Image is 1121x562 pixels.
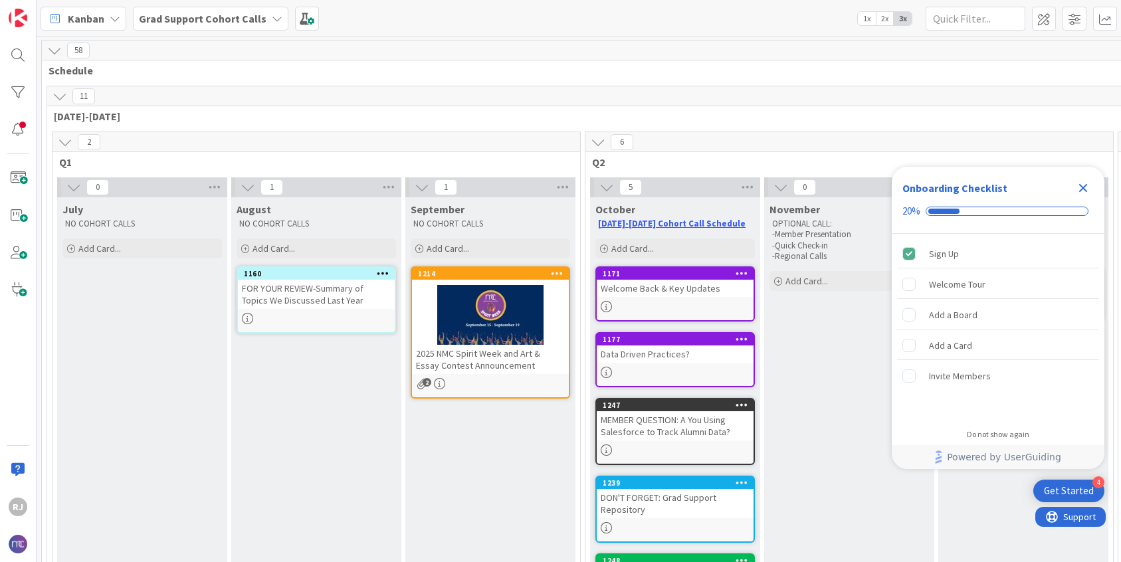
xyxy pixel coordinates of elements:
[423,378,431,387] span: 2
[597,333,754,363] div: 1177Data Driven Practices?
[239,219,393,229] p: NO COHORT CALLS
[772,219,926,229] p: OPTIONAL CALL:
[412,268,569,280] div: 1214
[785,275,828,287] span: Add Card...
[892,445,1104,469] div: Footer
[929,337,972,353] div: Add a Card
[9,9,27,27] img: Visit kanbanzone.com
[898,445,1098,469] a: Powered by UserGuiding
[793,179,816,195] span: 0
[78,242,121,254] span: Add Card...
[926,7,1025,31] input: Quick Filter...
[947,449,1061,465] span: Powered by UserGuiding
[412,345,569,374] div: 2025 NMC Spirit Week and Art & Essay Contest Announcement
[597,477,754,518] div: 1239DON'T FORGET: Grad Support Repository
[9,498,27,516] div: RJ
[611,134,633,150] span: 6
[597,333,754,345] div: 1177
[68,11,104,27] span: Kanban
[418,269,569,278] div: 1214
[929,307,977,323] div: Add a Board
[1072,177,1094,199] div: Close Checklist
[902,180,1007,196] div: Onboarding Checklist
[603,478,754,488] div: 1239
[435,179,457,195] span: 1
[597,268,754,297] div: 1171Welcome Back & Key Updates
[876,12,894,25] span: 2x
[411,203,464,216] span: September
[897,300,1099,329] div: Add a Board is incomplete.
[597,399,754,411] div: 1247
[597,280,754,297] div: Welcome Back & Key Updates
[597,489,754,518] div: DON'T FORGET: Grad Support Repository
[238,268,395,309] div: 1160FOR YOUR REVIEW-Summary of Topics We Discussed Last Year
[597,399,754,440] div: 1247MEMBER QUESTION: A You Using Salesforce to Track Alumni Data?
[611,242,654,254] span: Add Card...
[929,276,985,292] div: Welcome Tour
[769,203,820,216] span: November
[592,155,1096,169] span: Q2
[62,203,83,216] span: July
[897,270,1099,299] div: Welcome Tour is incomplete.
[603,269,754,278] div: 1171
[260,179,283,195] span: 1
[772,240,926,251] p: -Quick Check-in
[9,535,27,553] img: avatar
[1044,484,1094,498] div: Get Started
[967,429,1029,440] div: Do not show again
[603,335,754,344] div: 1177
[897,331,1099,360] div: Add a Card is incomplete.
[597,477,754,489] div: 1239
[238,268,395,280] div: 1160
[1092,476,1104,488] div: 4
[929,368,991,384] div: Invite Members
[1033,480,1104,502] div: Open Get Started checklist, remaining modules: 4
[595,203,635,216] span: October
[253,242,295,254] span: Add Card...
[86,179,109,195] span: 0
[244,269,395,278] div: 1160
[78,134,100,150] span: 2
[139,12,266,25] b: Grad Support Cohort Calls
[894,12,912,25] span: 3x
[597,411,754,440] div: MEMBER QUESTION: A You Using Salesforce to Track Alumni Data?
[597,268,754,280] div: 1171
[59,155,563,169] span: Q1
[772,229,926,240] p: -Member Presentation
[858,12,876,25] span: 1x
[72,88,95,104] span: 11
[238,280,395,309] div: FOR YOUR REVIEW-Summary of Topics We Discussed Last Year
[892,234,1104,421] div: Checklist items
[897,239,1099,268] div: Sign Up is complete.
[413,219,567,229] p: NO COHORT CALLS
[598,218,746,229] a: [DATE]-[DATE] Cohort Call Schedule
[28,2,60,18] span: Support
[412,268,569,374] div: 12142025 NMC Spirit Week and Art & Essay Contest Announcement
[772,251,926,262] p: -Regional Calls
[619,179,642,195] span: 5
[427,242,469,254] span: Add Card...
[902,205,920,217] div: 20%
[902,205,1094,217] div: Checklist progress: 20%
[237,203,271,216] span: August
[897,361,1099,391] div: Invite Members is incomplete.
[67,43,90,58] span: 58
[892,167,1104,469] div: Checklist Container
[929,246,959,262] div: Sign Up
[597,345,754,363] div: Data Driven Practices?
[603,401,754,410] div: 1247
[65,219,219,229] p: NO COHORT CALLS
